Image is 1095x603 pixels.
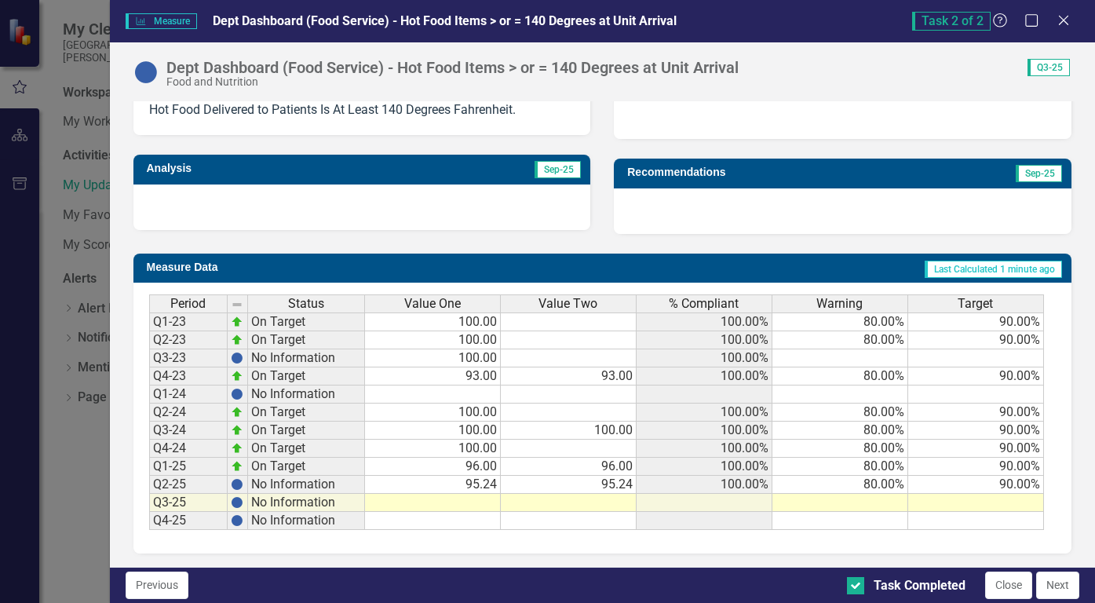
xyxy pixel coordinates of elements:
[925,261,1062,278] span: Last Calculated 1 minute ago
[248,476,365,494] td: No Information
[170,297,206,311] span: Period
[133,60,159,85] img: No Information
[908,404,1044,422] td: 90.00%
[637,422,772,440] td: 100.00%
[149,404,228,422] td: Q2-24
[248,404,365,422] td: On Target
[637,458,772,476] td: 100.00%
[231,424,243,437] img: zOikAAAAAElFTkSuQmCC
[365,404,501,422] td: 100.00
[627,166,921,178] h3: Recommendations
[908,367,1044,386] td: 90.00%
[147,163,359,174] h3: Analysis
[985,572,1032,599] button: Close
[248,512,365,530] td: No Information
[908,312,1044,331] td: 90.00%
[365,331,501,349] td: 100.00
[149,367,228,386] td: Q4-23
[772,476,908,494] td: 80.00%
[288,297,324,311] span: Status
[231,406,243,418] img: zOikAAAAAElFTkSuQmCC
[149,422,228,440] td: Q3-24
[231,496,243,509] img: BgCOk07PiH71IgAAAABJRU5ErkJggg==
[908,331,1044,349] td: 90.00%
[637,312,772,331] td: 100.00%
[248,331,365,349] td: On Target
[166,76,739,88] div: Food and Nutrition
[637,349,772,367] td: 100.00%
[248,312,365,331] td: On Target
[908,476,1044,494] td: 90.00%
[231,370,243,382] img: zOikAAAAAElFTkSuQmCC
[772,367,908,386] td: 80.00%
[126,13,197,29] span: Measure
[816,297,863,311] span: Warning
[908,440,1044,458] td: 90.00%
[149,386,228,404] td: Q1-24
[213,13,677,28] span: Dept Dashboard (Food Service) - Hot Food Items > or = 140 Degrees at Unit Arrival
[538,297,597,311] span: Value Two
[908,422,1044,440] td: 90.00%
[231,316,243,328] img: zOikAAAAAElFTkSuQmCC
[365,312,501,331] td: 100.00
[231,298,243,311] img: 8DAGhfEEPCf229AAAAAElFTkSuQmCC
[166,59,739,76] div: Dept Dashboard (Food Service) - Hot Food Items > or = 140 Degrees at Unit Arrival
[637,440,772,458] td: 100.00%
[149,101,575,119] p: Hot Food Delivered to Patients Is At Least 140 Degrees Fahrenheit.
[149,349,228,367] td: Q3-23
[772,458,908,476] td: 80.00%
[248,386,365,404] td: No Information
[231,478,243,491] img: BgCOk07PiH71IgAAAABJRU5ErkJggg==
[147,261,458,273] h3: Measure Data
[772,422,908,440] td: 80.00%
[535,161,581,178] span: Sep-25
[772,331,908,349] td: 80.00%
[669,297,739,311] span: % Compliant
[149,440,228,458] td: Q4-24
[874,577,965,595] div: Task Completed
[772,312,908,331] td: 80.00%
[912,12,991,31] span: Task 2 of 2
[248,458,365,476] td: On Target
[501,367,637,386] td: 93.00
[248,494,365,512] td: No Information
[404,297,461,311] span: Value One
[1027,59,1070,76] span: Q3-25
[365,367,501,386] td: 93.00
[149,312,228,331] td: Q1-23
[231,388,243,400] img: BgCOk07PiH71IgAAAABJRU5ErkJggg==
[365,440,501,458] td: 100.00
[501,422,637,440] td: 100.00
[772,404,908,422] td: 80.00%
[365,422,501,440] td: 100.00
[231,334,243,346] img: zOikAAAAAElFTkSuQmCC
[365,458,501,476] td: 96.00
[248,367,365,386] td: On Target
[958,297,993,311] span: Target
[149,512,228,530] td: Q4-25
[248,422,365,440] td: On Target
[772,440,908,458] td: 80.00%
[637,367,772,386] td: 100.00%
[231,442,243,455] img: zOikAAAAAElFTkSuQmCC
[149,458,228,476] td: Q1-25
[637,331,772,349] td: 100.00%
[149,494,228,512] td: Q3-25
[248,349,365,367] td: No Information
[149,476,228,494] td: Q2-25
[1036,572,1079,599] button: Next
[248,440,365,458] td: On Target
[501,476,637,494] td: 95.24
[501,458,637,476] td: 96.00
[149,331,228,349] td: Q2-23
[126,572,188,599] button: Previous
[365,476,501,494] td: 95.24
[231,352,243,364] img: BgCOk07PiH71IgAAAABJRU5ErkJggg==
[637,476,772,494] td: 100.00%
[365,349,501,367] td: 100.00
[231,460,243,473] img: zOikAAAAAElFTkSuQmCC
[637,404,772,422] td: 100.00%
[1016,165,1062,182] span: Sep-25
[908,458,1044,476] td: 90.00%
[231,514,243,527] img: BgCOk07PiH71IgAAAABJRU5ErkJggg==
